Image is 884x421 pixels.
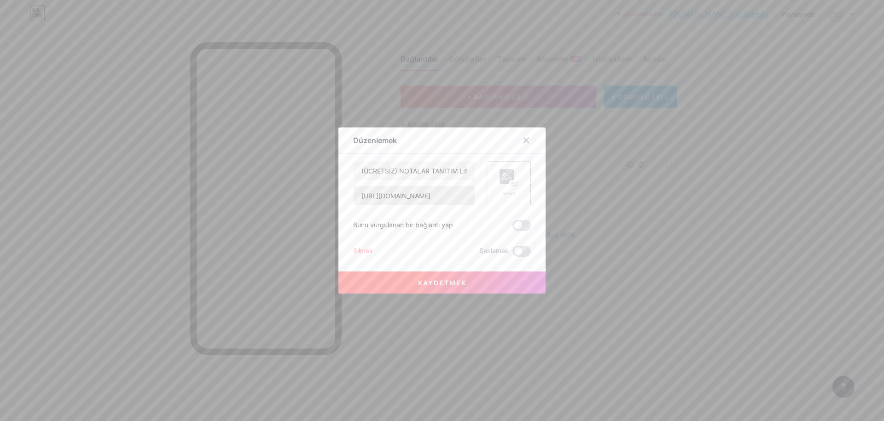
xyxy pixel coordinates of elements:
[502,190,515,196] font: Resim
[353,221,453,229] font: Bunu vurgulanan bir bağlantı yap
[353,136,397,145] font: Düzenlemek
[479,247,509,254] font: Saklamak
[354,161,475,180] input: Başlık
[354,186,475,205] input: URL
[338,271,546,294] button: Kaydetmek
[353,247,373,254] font: Silmek
[418,279,466,287] font: Kaydetmek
